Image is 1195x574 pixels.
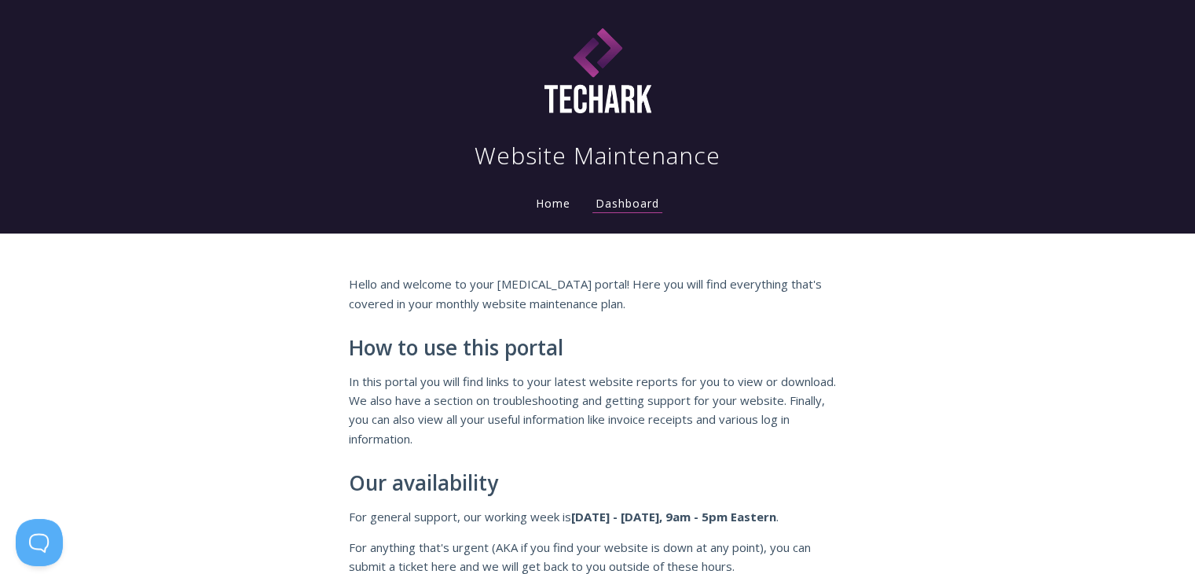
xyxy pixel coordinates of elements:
[475,140,720,171] h1: Website Maintenance
[592,196,662,213] a: Dashboard
[571,509,776,524] strong: [DATE] - [DATE], 9am - 5pm Eastern
[349,507,847,526] p: For general support, our working week is .
[349,372,847,449] p: In this portal you will find links to your latest website reports for you to view or download. We...
[349,337,847,360] h2: How to use this portal
[349,274,847,313] p: Hello and welcome to your [MEDICAL_DATA] portal! Here you will find everything that's covered in ...
[349,472,847,495] h2: Our availability
[533,196,574,211] a: Home
[16,519,63,566] iframe: Toggle Customer Support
